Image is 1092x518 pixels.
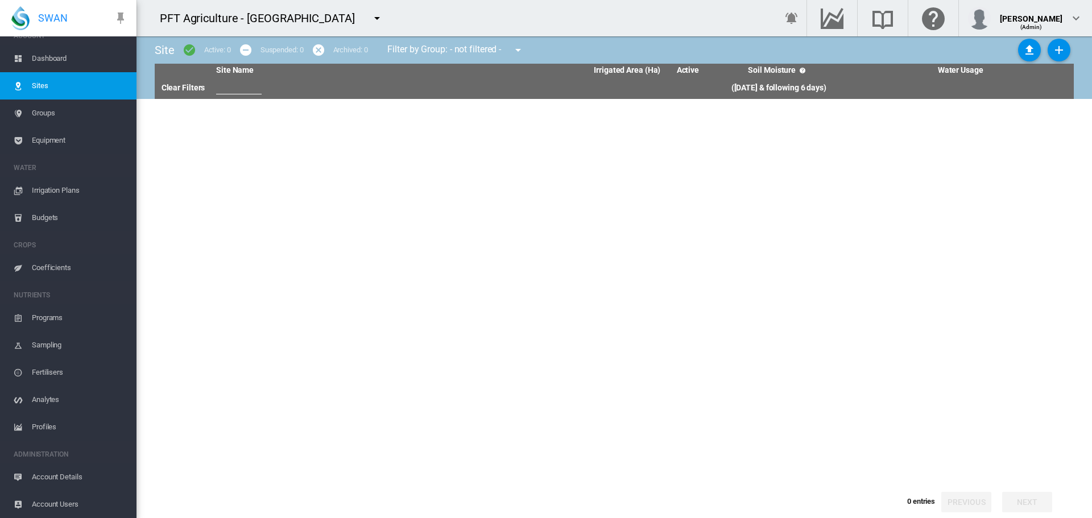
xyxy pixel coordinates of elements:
[32,100,127,127] span: Groups
[1020,24,1043,30] span: (Admin)
[32,127,127,154] span: Equipment
[710,77,847,99] th: ([DATE] & following 6 days)
[32,45,127,72] span: Dashboard
[239,43,253,57] md-icon: icon-minus-circle
[665,64,710,77] th: Active
[155,43,175,57] span: Site
[38,11,68,25] span: SWAN
[11,6,30,30] img: SWAN-Landscape-Logo-Colour-drop.png
[785,11,799,25] md-icon: icon-bell-ring
[212,64,439,77] th: Site Name
[160,10,365,26] div: PFT Agriculture - [GEOGRAPHIC_DATA]
[162,83,205,92] a: Clear Filters
[366,7,388,30] button: icon-menu-down
[32,359,127,386] span: Fertilisers
[1052,43,1066,57] md-icon: icon-plus
[312,43,325,57] md-icon: icon-cancel
[333,45,368,55] div: Archived: 0
[32,254,127,281] span: Coefficients
[818,11,846,25] md-icon: Go to the Data Hub
[32,413,127,441] span: Profiles
[941,492,991,512] button: Previous
[1048,39,1070,61] button: Add New Site, define start date
[1069,11,1083,25] md-icon: icon-chevron-down
[32,72,127,100] span: Sites
[507,39,530,61] button: icon-menu-down
[183,43,196,57] md-icon: icon-checkbox-marked-circle
[796,64,809,77] md-icon: icon-help-circle
[907,497,935,505] span: 0 entries
[32,386,127,413] span: Analytes
[710,64,847,77] th: Soil Moisture
[1000,9,1062,20] div: [PERSON_NAME]
[370,11,384,25] md-icon: icon-menu-down
[32,304,127,331] span: Programs
[920,11,947,25] md-icon: Click here for help
[847,64,1074,77] th: Water Usage
[204,45,231,55] div: Active: 0
[1018,39,1041,61] button: Sites Bulk Import
[869,11,896,25] md-icon: Search the knowledge base
[32,491,127,518] span: Account Users
[14,286,127,304] span: NUTRIENTS
[780,7,803,30] button: icon-bell-ring
[260,45,304,55] div: Suspended: 0
[32,463,127,491] span: Account Details
[968,7,991,30] img: profile.jpg
[14,159,127,177] span: WATER
[439,64,665,77] th: Irrigated Area (Ha)
[32,204,127,231] span: Budgets
[14,236,127,254] span: CROPS
[1002,492,1052,512] button: Next
[114,11,127,25] md-icon: icon-pin
[32,177,127,204] span: Irrigation Plans
[1023,43,1036,57] md-icon: icon-upload
[511,43,525,57] md-icon: icon-menu-down
[14,445,127,463] span: ADMINISTRATION
[32,331,127,359] span: Sampling
[379,39,533,61] div: Filter by Group: - not filtered -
